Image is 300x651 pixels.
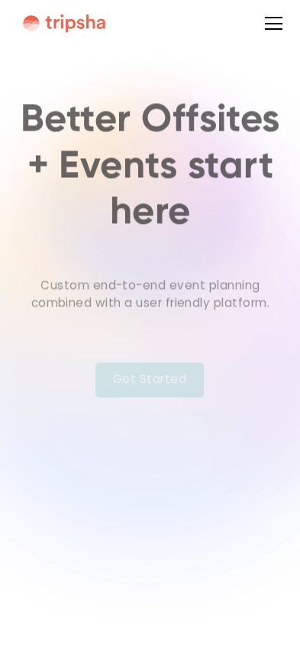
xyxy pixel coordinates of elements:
a: Get Started [95,363,204,398]
a: home [15,14,133,34]
strong: Custom end-to-end event planning combined with a user friendly platform. [31,277,269,311]
h1: Better Offsites + Events start here [15,97,285,236]
div: menu [256,6,285,41]
img: Tripsha Logo [23,14,105,34]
